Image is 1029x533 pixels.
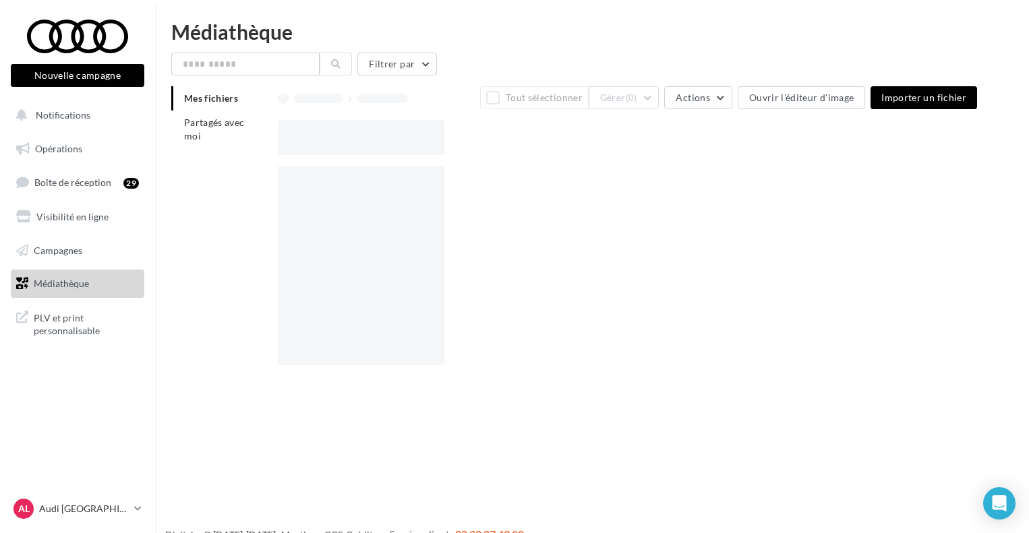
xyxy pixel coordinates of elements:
[11,496,144,522] a: AL Audi [GEOGRAPHIC_DATA][PERSON_NAME]
[34,177,111,188] span: Boîte de réception
[35,143,82,154] span: Opérations
[8,135,147,163] a: Opérations
[881,92,966,103] span: Importer un fichier
[171,22,1013,42] div: Médiathèque
[626,92,637,103] span: (0)
[738,86,865,109] button: Ouvrir l'éditeur d'image
[123,178,139,189] div: 29
[34,309,139,338] span: PLV et print personnalisable
[18,502,30,515] span: AL
[480,86,588,109] button: Tout sélectionner
[8,168,147,197] a: Boîte de réception29
[34,278,89,289] span: Médiathèque
[34,244,82,255] span: Campagnes
[8,303,147,343] a: PLV et print personnalisable
[664,86,732,109] button: Actions
[184,117,245,142] span: Partagés avec moi
[589,86,659,109] button: Gérer(0)
[357,53,437,75] button: Filtrer par
[8,270,147,298] a: Médiathèque
[676,92,709,103] span: Actions
[8,203,147,231] a: Visibilité en ligne
[39,502,129,515] p: Audi [GEOGRAPHIC_DATA][PERSON_NAME]
[184,92,238,104] span: Mes fichiers
[36,211,109,222] span: Visibilité en ligne
[8,237,147,265] a: Campagnes
[36,109,90,121] span: Notifications
[11,64,144,87] button: Nouvelle campagne
[8,101,142,129] button: Notifications
[871,86,977,109] button: Importer un fichier
[983,487,1016,520] div: Open Intercom Messenger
